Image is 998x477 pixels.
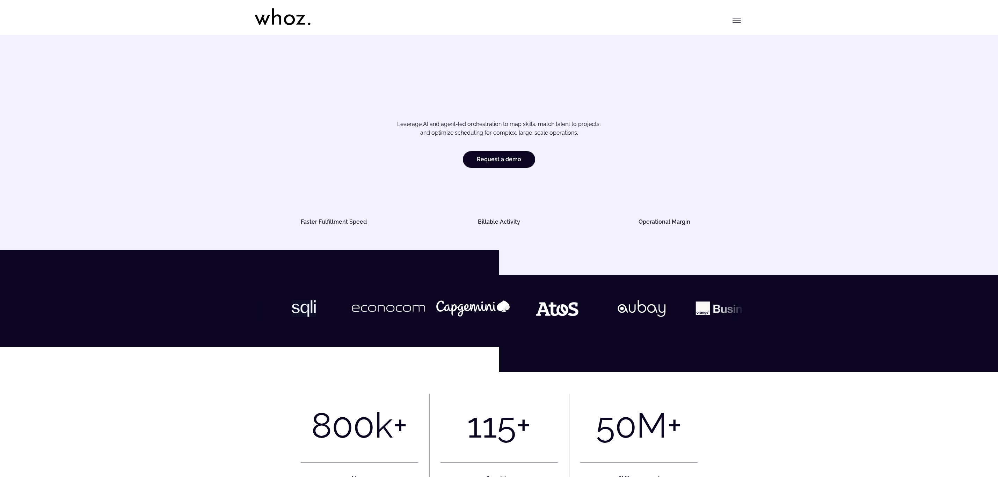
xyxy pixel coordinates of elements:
[463,151,535,168] a: Request a demo
[596,405,636,446] div: 50
[428,219,570,225] h5: Billable Activity
[516,405,531,446] div: +
[262,219,405,225] h5: Faster Fulfillment Speed
[374,405,408,446] div: k+
[636,405,682,446] div: M+
[467,405,516,446] div: 115
[311,405,374,446] div: 800
[593,219,736,225] h5: Operational Margin
[279,120,719,137] p: Leverage AI and agent-led orchestration to map skills, match talent to projects, and optimize sch...
[730,13,744,27] button: Toggle menu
